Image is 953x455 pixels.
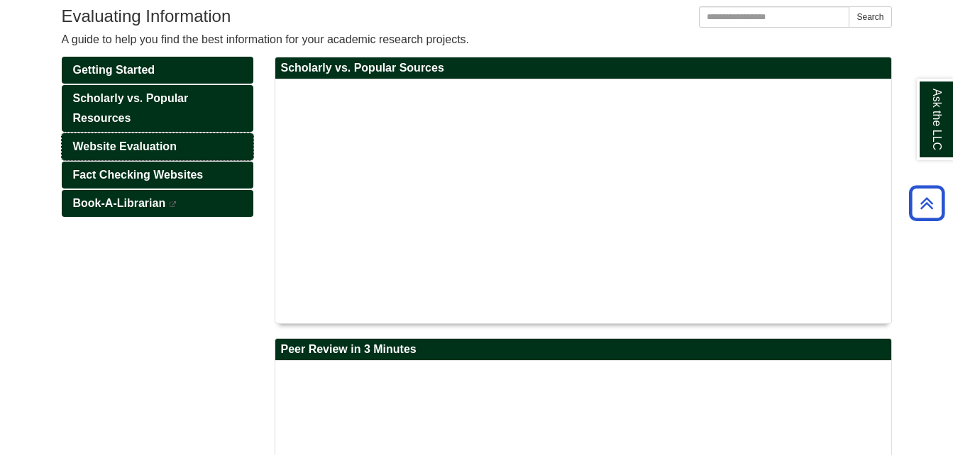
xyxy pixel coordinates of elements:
a: Scholarly vs. Popular Resources [62,85,253,132]
span: Scholarly vs. Popular Resources [73,92,189,124]
button: Search [849,6,891,28]
div: Guide Pages [62,57,253,217]
a: Back to Top [904,193,949,213]
h2: Scholarly vs. Popular Sources [275,57,891,79]
span: Book-A-Librarian [73,197,166,209]
i: This link opens in a new window [169,201,177,208]
h2: Peer Review in 3 Minutes [275,339,891,361]
a: Website Evaluation [62,133,253,160]
h1: Evaluating Information [62,6,892,26]
span: Website Evaluation [73,140,177,152]
span: Fact Checking Websites [73,169,204,181]
a: Fact Checking Websites [62,162,253,189]
span: A guide to help you find the best information for your academic research projects. [62,33,470,45]
span: Getting Started [73,64,155,76]
a: Book-A-Librarian [62,190,253,217]
a: Getting Started [62,57,253,84]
